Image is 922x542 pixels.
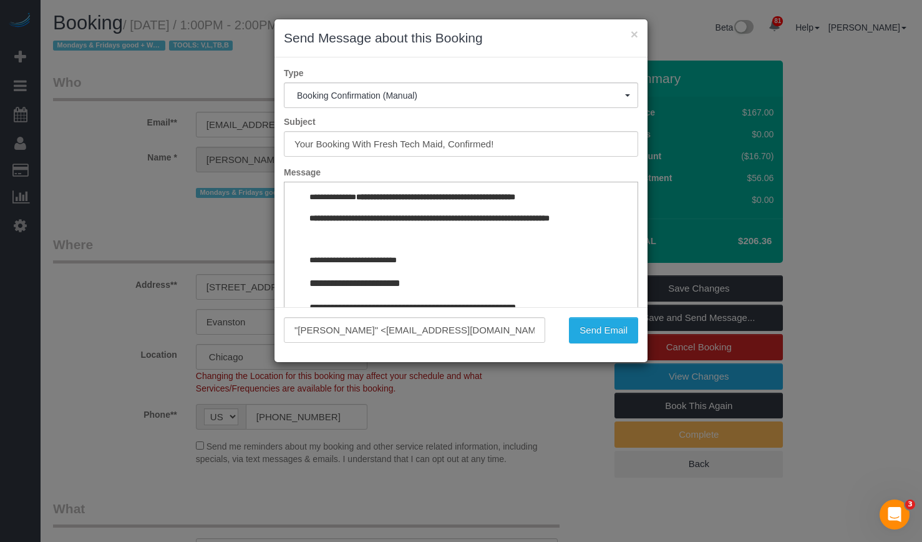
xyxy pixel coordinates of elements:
h3: Send Message about this Booking [284,29,638,47]
label: Subject [274,116,648,128]
button: Booking Confirmation (Manual) [284,82,638,108]
button: Send Email [569,317,638,343]
iframe: Intercom live chat [880,500,910,530]
input: Subject [284,131,638,157]
label: Message [274,166,648,179]
label: Type [274,67,648,79]
span: 3 [905,500,915,510]
span: Booking Confirmation (Manual) [297,91,625,101]
iframe: Rich Text Editor, editor1 [284,182,638,377]
button: × [631,27,638,41]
